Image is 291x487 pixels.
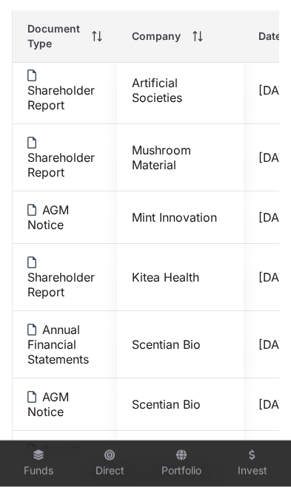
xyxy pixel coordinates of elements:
[9,444,68,484] a: Funds
[258,29,281,44] span: Date
[132,337,201,352] a: Scentian Bio
[27,255,102,299] a: Shareholder Report
[132,270,199,285] a: Kitea Health
[132,75,182,105] a: Artificial Societies
[27,68,102,112] a: Shareholder Report
[132,397,201,412] a: Scentian Bio
[132,143,191,172] a: Mushroom Material
[80,444,139,484] a: Direct
[27,389,102,419] a: AGM Notice
[217,416,291,487] iframe: Chat Widget
[132,29,181,44] span: Company
[27,135,102,180] a: Shareholder Report
[27,202,102,232] a: AGM Notice
[132,210,217,225] a: Mint Innovation
[27,21,80,51] span: Document Type
[27,322,102,367] a: Annual Financial Statements
[152,444,211,484] a: Portfolio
